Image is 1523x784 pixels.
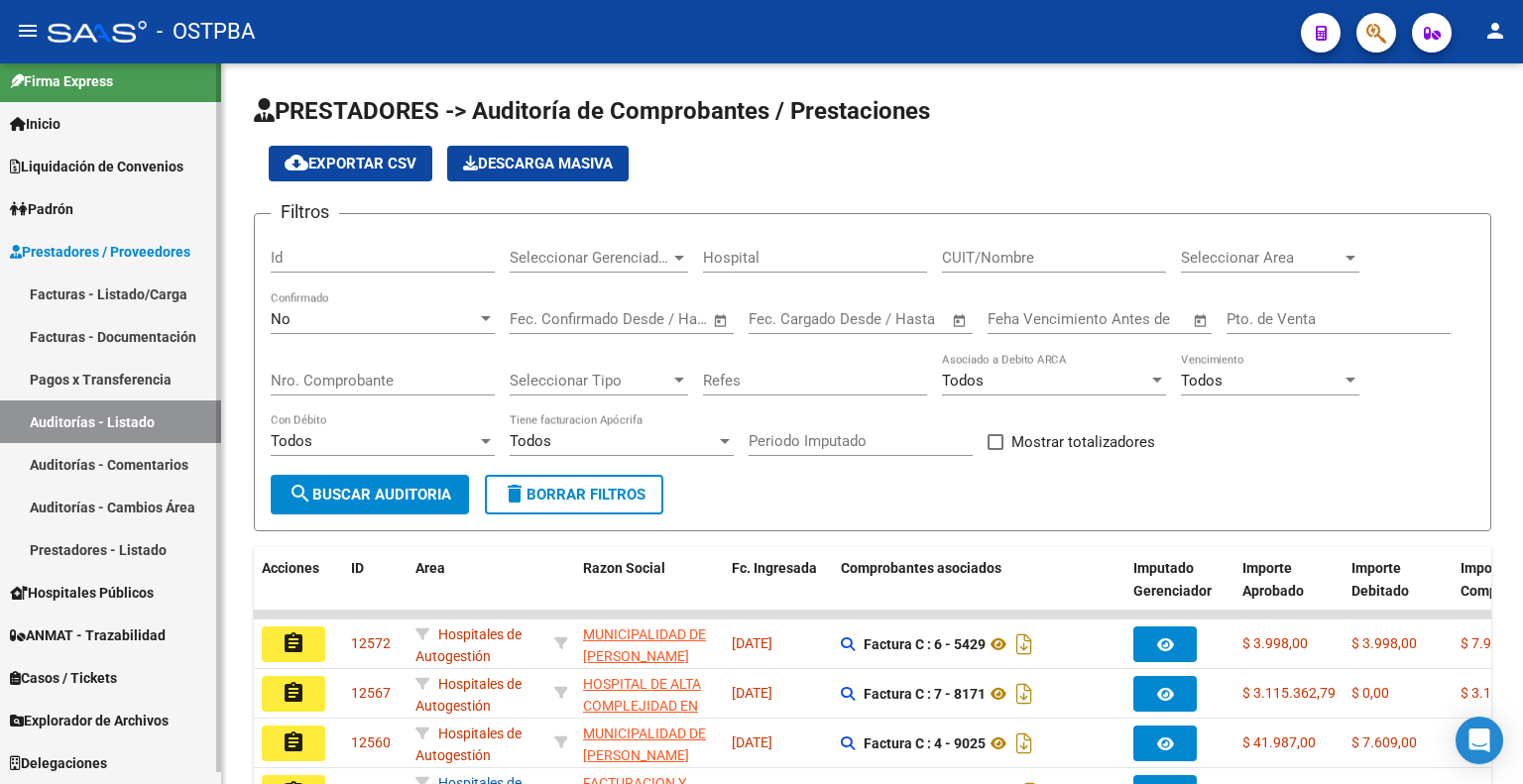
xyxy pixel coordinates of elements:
[415,626,522,665] span: Hospitales de Autogestión
[463,155,613,172] span: Descarga Masiva
[749,310,829,328] input: Fecha inicio
[271,310,291,328] span: No
[583,626,706,665] span: MUNICIPALIDAD DE [PERSON_NAME]
[583,673,716,715] div: - 30710847351
[408,547,546,634] datatable-header-cell: Area
[1351,734,1417,750] span: $ 7.609,00
[1344,547,1453,634] datatable-header-cell: Importe Debitado
[503,482,527,505] mat-icon: delete
[289,482,312,505] mat-icon: search
[1242,685,1336,701] span: $ 3.115.362,79
[16,19,40,43] mat-icon: menu
[1234,547,1344,634] datatable-header-cell: Importe Aprobado
[583,623,716,665] div: - 30681618089
[289,486,451,504] span: Buscar Auditoria
[510,249,670,267] span: Seleccionar Gerenciador
[351,635,391,651] span: 12572
[833,547,1125,634] datatable-header-cell: Comprobantes asociados
[10,667,117,689] span: Casos / Tickets
[1351,635,1417,651] span: $ 3.998,00
[583,723,716,764] div: - 30681618089
[732,734,772,750] span: [DATE]
[282,730,305,754] mat-icon: assignment
[1242,560,1304,599] span: Importe Aprobado
[942,372,984,390] span: Todos
[269,146,432,181] button: Exportar CSV
[503,486,645,504] span: Borrar Filtros
[10,582,154,604] span: Hospitales Públicos
[1456,717,1503,764] div: Open Intercom Messenger
[949,309,972,332] button: Open calendar
[583,560,665,576] span: Razon Social
[10,624,166,646] span: ANMAT - Trazabilidad
[157,10,255,54] span: - OSTPBA
[1125,547,1234,634] datatable-header-cell: Imputado Gerenciador
[415,726,522,764] span: Hospitales de Autogestión
[864,636,986,652] strong: Factura C : 6 - 5429
[10,156,183,177] span: Liquidación de Convenios
[847,310,943,328] input: Fecha fin
[10,113,60,135] span: Inicio
[262,560,319,576] span: Acciones
[1011,728,1037,759] i: Descargar documento
[864,735,986,751] strong: Factura C : 4 - 9025
[271,475,469,514] button: Buscar Auditoria
[351,734,391,750] span: 12560
[1181,372,1223,390] span: Todos
[271,198,339,226] h3: Filtros
[1011,430,1155,454] span: Mostrar totalizadores
[575,547,724,634] datatable-header-cell: Razon Social
[510,310,590,328] input: Fecha inicio
[608,310,704,328] input: Fecha fin
[732,635,772,651] span: [DATE]
[710,309,733,332] button: Open calendar
[724,547,833,634] datatable-header-cell: Fc. Ingresada
[447,146,629,181] app-download-masive: Descarga masiva de comprobantes (adjuntos)
[1133,560,1212,599] span: Imputado Gerenciador
[1011,628,1037,660] i: Descargar documento
[351,560,364,576] span: ID
[254,97,930,125] span: PRESTADORES -> Auditoría de Comprobantes / Prestaciones
[1181,249,1342,267] span: Seleccionar Area
[1190,309,1213,332] button: Open calendar
[254,547,343,634] datatable-header-cell: Acciones
[1351,685,1389,701] span: $ 0,00
[415,676,522,715] span: Hospitales de Autogestión
[10,752,107,774] span: Delegaciones
[1011,678,1037,710] i: Descargar documento
[1351,560,1409,599] span: Importe Debitado
[583,726,706,764] span: MUNICIPALIDAD DE [PERSON_NAME]
[282,681,305,705] mat-icon: assignment
[1242,635,1308,651] span: $ 3.998,00
[271,432,312,450] span: Todos
[732,685,772,701] span: [DATE]
[10,241,190,263] span: Prestadores / Proveedores
[447,146,629,181] button: Descarga Masiva
[1483,19,1507,43] mat-icon: person
[285,151,308,174] mat-icon: cloud_download
[841,560,1001,576] span: Comprobantes asociados
[10,70,113,92] span: Firma Express
[415,560,445,576] span: Area
[10,198,73,220] span: Padrón
[732,560,817,576] span: Fc. Ingresada
[1242,734,1316,750] span: $ 41.987,00
[485,475,663,514] button: Borrar Filtros
[282,631,305,655] mat-icon: assignment
[351,685,391,701] span: 12567
[510,372,670,390] span: Seleccionar Tipo
[285,155,416,172] span: Exportar CSV
[343,547,408,634] datatable-header-cell: ID
[510,432,551,450] span: Todos
[10,710,169,731] span: Explorador de Archivos
[864,686,986,702] strong: Factura C : 7 - 8171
